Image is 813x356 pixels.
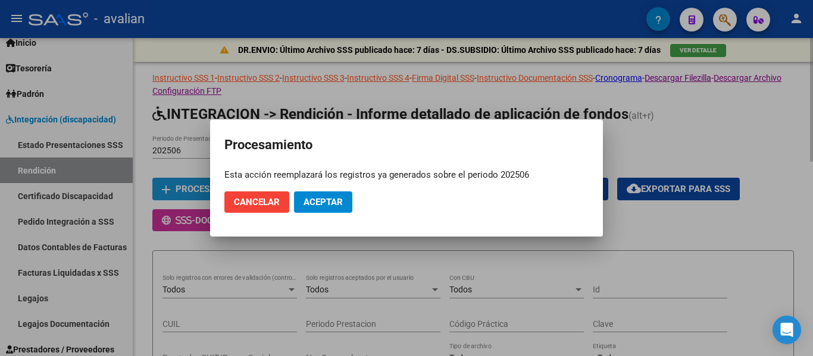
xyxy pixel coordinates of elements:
span: Cancelar [234,197,280,207]
button: Aceptar [294,191,352,213]
div: Open Intercom Messenger [773,316,801,344]
button: Cancelar [224,191,289,213]
div: Esta acción reemplazará los registros ya generados sobre el periodo 202506 [224,168,589,182]
span: Aceptar [304,197,343,207]
h2: Procesamiento [224,134,589,156]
